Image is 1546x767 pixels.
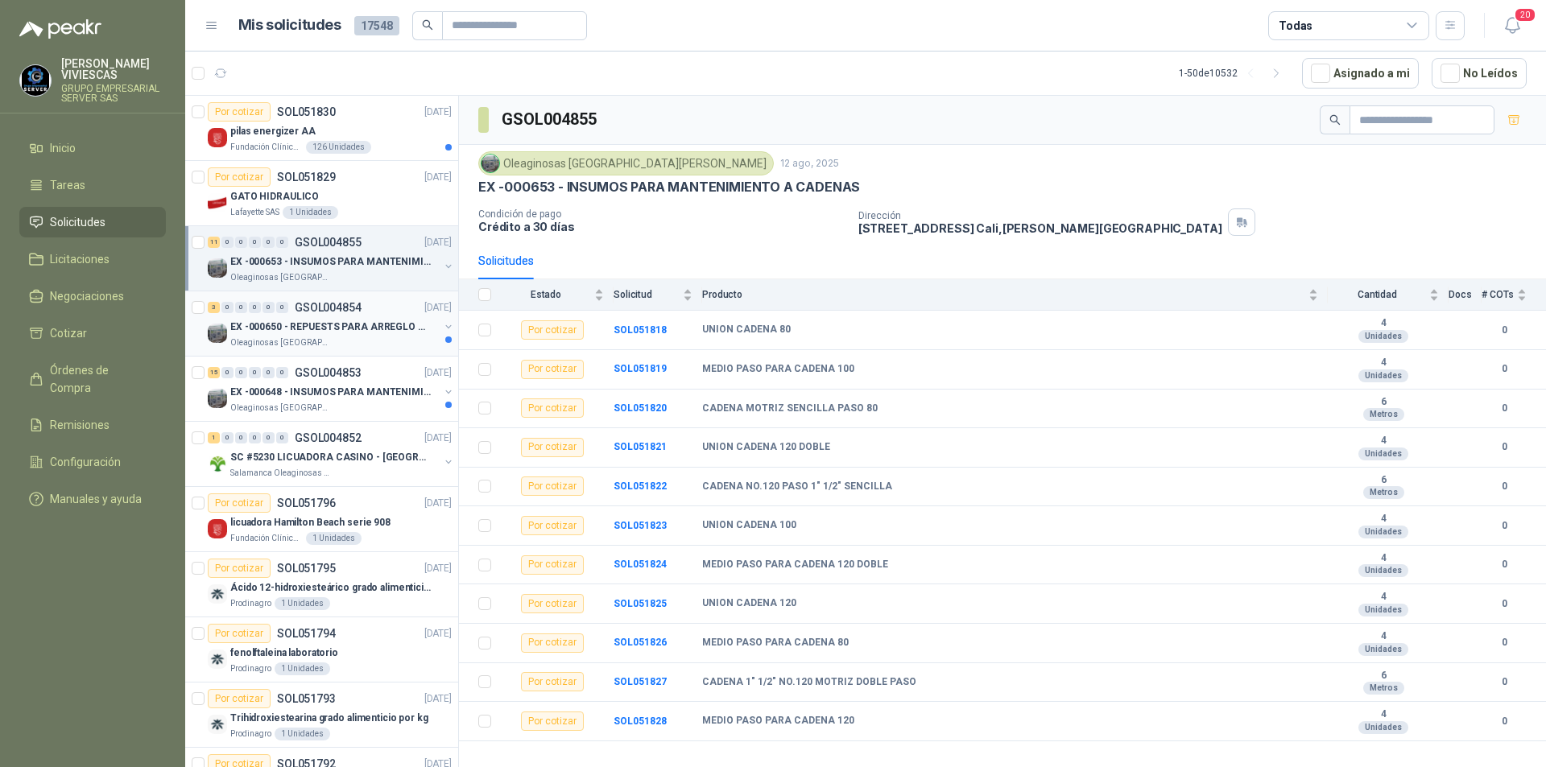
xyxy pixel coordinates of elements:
div: Por cotizar [521,672,584,691]
p: Prodinagro [230,597,271,610]
div: Unidades [1358,526,1408,538]
p: EX -000648 - INSUMOS PARA MANTENIMIENITO MECANICO [230,385,431,400]
a: Por cotizarSOL051793[DATE] Company LogoTrihidroxiestearina grado alimenticio por kgProdinagro1 Un... [185,682,458,748]
p: GSOL004854 [295,302,362,313]
a: 3 0 0 0 0 0 GSOL004854[DATE] Company LogoEX -000650 - REPUESTS PARA ARREGLO BOMBA DE PLANTAOleagi... [208,298,455,349]
span: search [422,19,433,31]
b: 6 [1328,396,1439,409]
div: Por cotizar [521,476,584,496]
b: UNION CADENA 120 [702,597,796,610]
div: 0 [249,367,261,378]
div: 1 Unidades [275,662,330,675]
span: # COTs [1482,289,1514,300]
b: 0 [1482,479,1527,494]
th: Solicitud [614,279,702,311]
div: Por cotizar [521,360,584,379]
div: Todas [1279,17,1312,35]
a: Órdenes de Compra [19,355,166,403]
a: Tareas [19,170,166,200]
a: SOL051823 [614,520,667,531]
p: SOL051793 [277,693,336,704]
p: GRUPO EMPRESARIAL SERVER SAS [61,84,166,103]
div: 0 [276,367,288,378]
b: 0 [1482,674,1527,690]
div: Unidades [1358,330,1408,343]
p: GSOL004852 [295,432,362,443]
b: 4 [1328,435,1439,447]
b: 0 [1482,323,1527,338]
p: pilas energizer AA [230,124,316,139]
div: 1 Unidades [306,532,362,545]
div: 0 [249,237,261,248]
div: 126 Unidades [306,141,371,154]
a: Por cotizarSOL051795[DATE] Company LogoÁcido 12-hidroxiesteárico grado alimenticio por kgProdinag... [185,552,458,617]
p: GSOL004853 [295,367,362,378]
div: Por cotizar [521,555,584,575]
b: 0 [1482,361,1527,377]
div: Por cotizar [521,633,584,653]
b: 4 [1328,317,1439,330]
p: Dirección [858,210,1222,221]
b: 6 [1328,670,1439,682]
b: MEDIO PASO PARA CADENA 100 [702,363,854,376]
div: 0 [249,432,261,443]
img: Company Logo [208,324,227,343]
b: SOL051820 [614,402,667,414]
p: Oleaginosas [GEOGRAPHIC_DATA][PERSON_NAME] [230,336,332,349]
p: Oleaginosas [GEOGRAPHIC_DATA][PERSON_NAME] [230,402,332,414]
img: Company Logo [482,155,499,172]
b: 6 [1328,474,1439,487]
b: UNION CADENA 120 DOBLE [702,441,830,454]
img: Company Logo [208,193,227,212]
div: 0 [221,432,234,443]
b: 0 [1482,714,1527,729]
a: Por cotizarSOL051796[DATE] Company Logolicuadora Hamilton Beach serie 908Fundación Clínica Shaio1... [185,487,458,552]
p: Lafayette SAS [230,206,279,219]
b: SOL051821 [614,441,667,452]
img: Company Logo [208,715,227,734]
p: 12 ago, 2025 [780,156,839,171]
b: SOL051827 [614,676,667,687]
p: Trihidroxiestearina grado alimenticio por kg [230,711,428,726]
p: GATO HIDRAULICO [230,189,319,204]
div: Unidades [1358,604,1408,616]
span: Producto [702,289,1305,300]
span: Negociaciones [50,287,124,305]
p: Prodinagro [230,662,271,675]
b: 4 [1328,357,1439,369]
p: licuadora Hamilton Beach serie 908 [230,515,391,530]
p: SOL051829 [277,171,336,183]
div: 0 [276,432,288,443]
div: 15 [208,367,220,378]
a: Licitaciones [19,244,166,274]
b: 0 [1482,439,1527,455]
span: Solicitudes [50,213,105,231]
img: Company Logo [208,454,227,473]
div: Unidades [1358,447,1408,460]
span: Cantidad [1328,289,1426,300]
p: Fundación Clínica Shaio [230,532,303,545]
div: 0 [235,432,247,443]
a: Por cotizarSOL051829[DATE] Company LogoGATO HIDRAULICOLafayette SAS1 Unidades [185,161,458,226]
div: Oleaginosas [GEOGRAPHIC_DATA][PERSON_NAME] [478,151,774,175]
b: 0 [1482,401,1527,416]
div: 1 - 50 de 10532 [1179,60,1289,86]
b: 0 [1482,518,1527,534]
p: Condición de pago [478,208,845,220]
a: Por cotizarSOL051794[DATE] Company Logofenolftaleina laboratorioProdinagro1 Unidades [185,617,458,682]
div: Por cotizar [521,398,584,418]
a: 1 0 0 0 0 0 GSOL004852[DATE] Company LogoSC #5230 LICUADORA CASINO - [GEOGRAPHIC_DATA]Salamanca O... [208,428,455,480]
img: Company Logo [20,65,51,96]
div: Por cotizar [208,689,271,708]
div: Por cotizar [208,493,271,513]
th: Producto [702,279,1328,311]
span: Tareas [50,176,85,194]
b: UNION CADENA 80 [702,324,791,336]
div: 0 [235,302,247,313]
b: SOL051822 [614,480,667,492]
b: UNION CADENA 100 [702,519,796,532]
b: 0 [1482,635,1527,650]
span: Órdenes de Compra [50,361,151,397]
div: 0 [276,237,288,248]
